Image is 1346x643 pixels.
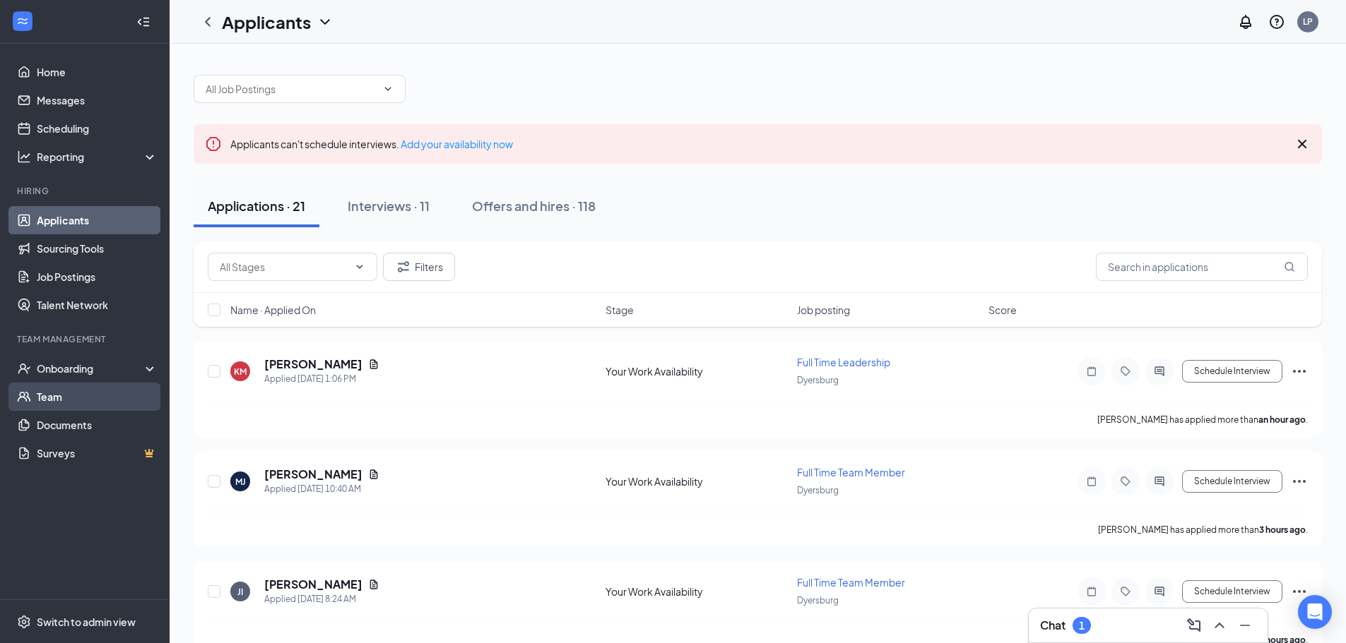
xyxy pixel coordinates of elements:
[1291,473,1308,490] svg: Ellipses
[264,467,362,482] h5: [PERSON_NAME]
[1096,253,1308,281] input: Search in applications
[264,356,362,372] h5: [PERSON_NAME]
[37,361,146,375] div: Onboarding
[1098,524,1308,536] p: [PERSON_NAME] has applied more than .
[368,579,379,590] svg: Document
[368,469,379,480] svg: Document
[472,197,596,215] div: Offers and hires · 118
[220,259,348,275] input: All Stages
[401,138,513,150] a: Add your availability now
[17,150,31,164] svg: Analysis
[1211,617,1228,634] svg: ChevronUp
[797,356,890,368] span: Full Time Leadership
[1291,583,1308,600] svg: Ellipses
[199,13,216,30] svg: ChevronLeft
[1284,261,1295,272] svg: MagnifyingGlass
[1083,366,1100,377] svg: Note
[1237,13,1254,30] svg: Notifications
[37,58,158,86] a: Home
[797,595,839,606] span: Dyersburg
[37,114,158,143] a: Scheduling
[222,10,311,34] h1: Applicants
[797,375,839,385] span: Dyersburg
[1259,524,1306,535] b: 3 hours ago
[208,197,305,215] div: Applications · 21
[1268,13,1285,30] svg: QuestionInfo
[1079,620,1085,632] div: 1
[264,372,379,386] div: Applied [DATE] 1:06 PM
[235,476,246,488] div: MJ
[37,615,136,629] div: Switch to admin view
[17,361,31,375] svg: UserCheck
[988,303,1017,317] span: Score
[797,466,905,479] span: Full Time Team Member
[317,13,333,30] svg: ChevronDown
[1117,366,1134,377] svg: Tag
[1258,414,1306,425] b: an hour ago
[1291,363,1308,380] svg: Ellipses
[205,136,222,152] svg: Error
[37,439,158,467] a: SurveysCrown
[1151,586,1168,597] svg: ActiveChat
[1182,360,1282,383] button: Schedule Interview
[1294,136,1311,152] svg: Cross
[206,81,377,97] input: All Job Postings
[230,138,513,150] span: Applicants can't schedule interviews.
[1236,617,1253,634] svg: Minimize
[797,303,850,317] span: Job posting
[37,206,158,234] a: Applicants
[395,258,412,275] svg: Filter
[17,615,31,629] svg: Settings
[606,364,789,378] div: Your Work Availability
[17,333,155,345] div: Team Management
[348,197,430,215] div: Interviews · 11
[606,474,789,488] div: Your Work Availability
[1083,586,1100,597] svg: Note
[237,586,243,598] div: JI
[1186,617,1203,634] svg: ComposeMessage
[264,577,362,592] h5: [PERSON_NAME]
[136,15,150,29] svg: Collapse
[37,411,158,439] a: Documents
[382,83,394,95] svg: ChevronDown
[1303,16,1313,28] div: LP
[234,366,247,378] div: KM
[1182,470,1282,493] button: Schedule Interview
[37,86,158,114] a: Messages
[606,584,789,599] div: Your Work Availability
[1234,614,1256,637] button: Minimize
[1208,614,1231,637] button: ChevronUp
[383,253,455,281] button: Filter Filters
[37,150,158,164] div: Reporting
[1097,414,1308,426] p: [PERSON_NAME] has applied more than .
[37,291,158,319] a: Talent Network
[1151,476,1168,487] svg: ActiveChat
[1298,595,1332,629] div: Open Intercom Messenger
[1183,614,1205,637] button: ComposeMessage
[606,303,634,317] span: Stage
[16,14,30,28] svg: WorkstreamLogo
[1117,476,1134,487] svg: Tag
[1182,580,1282,603] button: Schedule Interview
[37,383,158,411] a: Team
[17,185,155,197] div: Hiring
[1040,618,1065,633] h3: Chat
[264,482,379,496] div: Applied [DATE] 10:40 AM
[368,359,379,370] svg: Document
[797,485,839,495] span: Dyersburg
[1083,476,1100,487] svg: Note
[37,263,158,291] a: Job Postings
[264,592,379,606] div: Applied [DATE] 8:24 AM
[354,261,365,272] svg: ChevronDown
[797,576,905,589] span: Full Time Team Member
[230,303,316,317] span: Name · Applied On
[1117,586,1134,597] svg: Tag
[37,234,158,263] a: Sourcing Tools
[1151,366,1168,377] svg: ActiveChat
